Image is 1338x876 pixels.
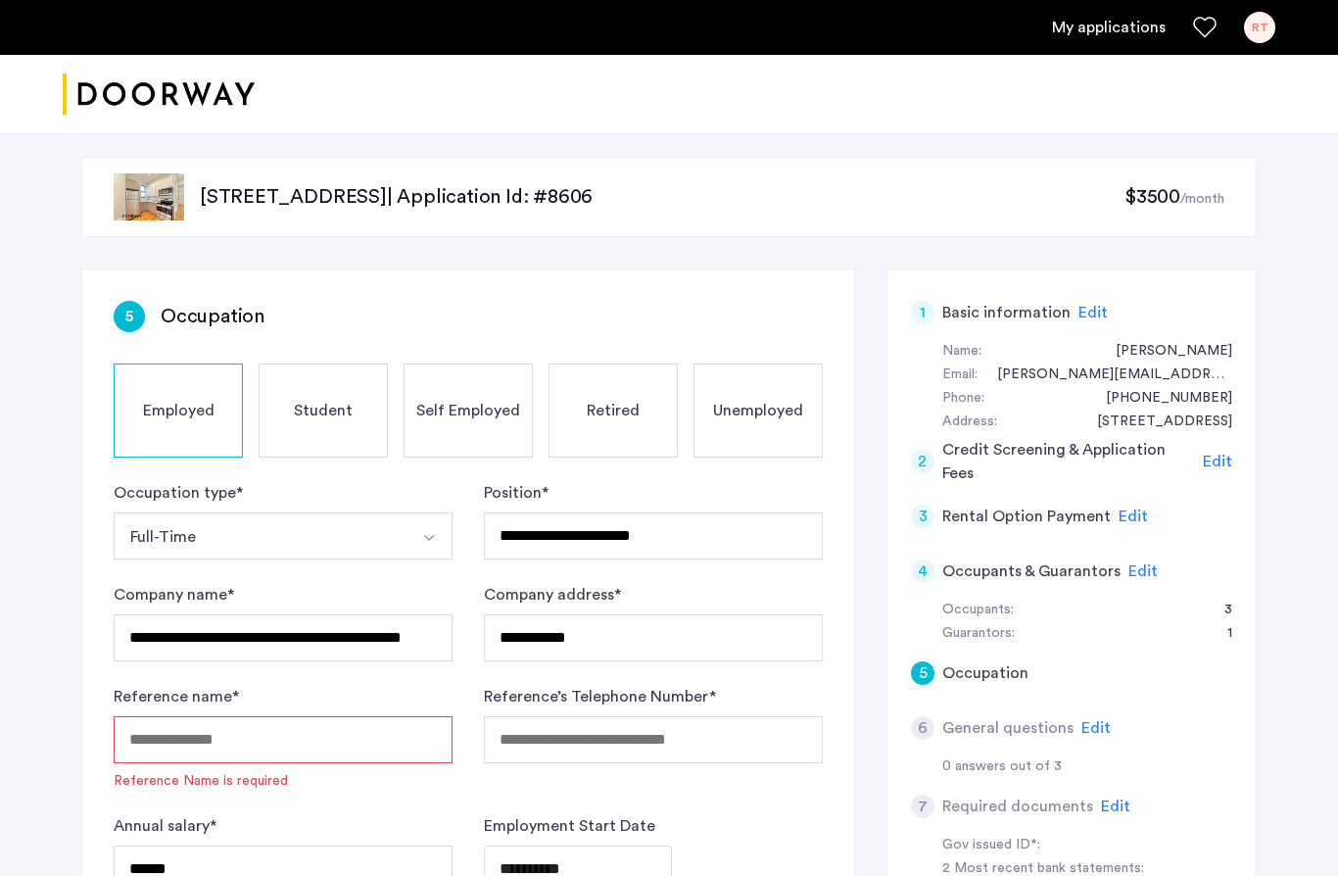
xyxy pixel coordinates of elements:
[911,301,934,324] div: 1
[1086,387,1232,411] div: +19083584933
[484,685,716,708] label: Reference’s Telephone Number *
[1193,16,1217,39] a: Favorites
[942,387,984,411] div: Phone:
[484,583,621,607] label: Company address *
[63,58,255,131] a: Cazamio logo
[421,530,437,546] img: arrow
[1208,622,1232,646] div: 1
[1101,799,1130,814] span: Edit
[1203,454,1232,469] span: Edit
[294,399,353,422] span: Student
[911,716,934,740] div: 6
[1180,192,1224,206] sub: /month
[1124,187,1180,207] span: $3500
[713,399,803,422] span: Unemployed
[1077,411,1232,434] div: 29 Talbot Street
[143,399,215,422] span: Employed
[1244,12,1275,43] div: RT
[942,438,1196,485] h5: Credit Screening & Application Fees
[942,795,1093,818] h5: Required documents
[942,716,1074,740] h5: General questions
[911,795,934,818] div: 7
[911,505,934,528] div: 3
[1052,16,1166,39] a: My application
[587,399,640,422] span: Retired
[1128,563,1158,579] span: Edit
[911,560,934,583] div: 4
[911,661,934,685] div: 5
[161,303,264,330] h3: Occupation
[484,814,655,838] label: Employment Start Date
[942,340,981,364] div: Name:
[114,685,239,708] label: Reference name *
[200,183,1124,211] p: [STREET_ADDRESS] | Application Id: #8606
[63,58,255,131] img: logo
[942,364,978,387] div: Email:
[114,814,216,838] label: Annual salary *
[942,599,1014,622] div: Occupants:
[1256,798,1318,856] iframe: chat widget
[484,481,549,505] label: Position *
[114,173,184,220] img: apartment
[942,560,1121,583] h5: Occupants & Guarantors
[114,301,145,332] div: 5
[942,755,1232,779] div: 0 answers out of 3
[416,399,520,422] span: Self Employed
[978,364,1232,387] div: roberto.terrana@gmail.com
[1096,340,1232,364] div: Robert Terrana
[942,505,1111,528] h5: Rental Option Payment
[406,512,453,560] button: Select option
[114,583,234,607] label: Company name *
[1205,599,1232,622] div: 3
[942,301,1071,324] h5: Basic information
[114,481,243,505] label: Occupation type *
[114,771,453,791] span: Reference Name is required
[942,622,1015,646] div: Guarantors:
[942,411,997,434] div: Address:
[1119,509,1148,524] span: Edit
[1081,720,1111,736] span: Edit
[1078,305,1108,320] span: Edit
[942,661,1028,685] h5: Occupation
[942,834,1189,857] div: Gov issued ID*:
[911,450,934,473] div: 2
[114,512,406,560] button: Select option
